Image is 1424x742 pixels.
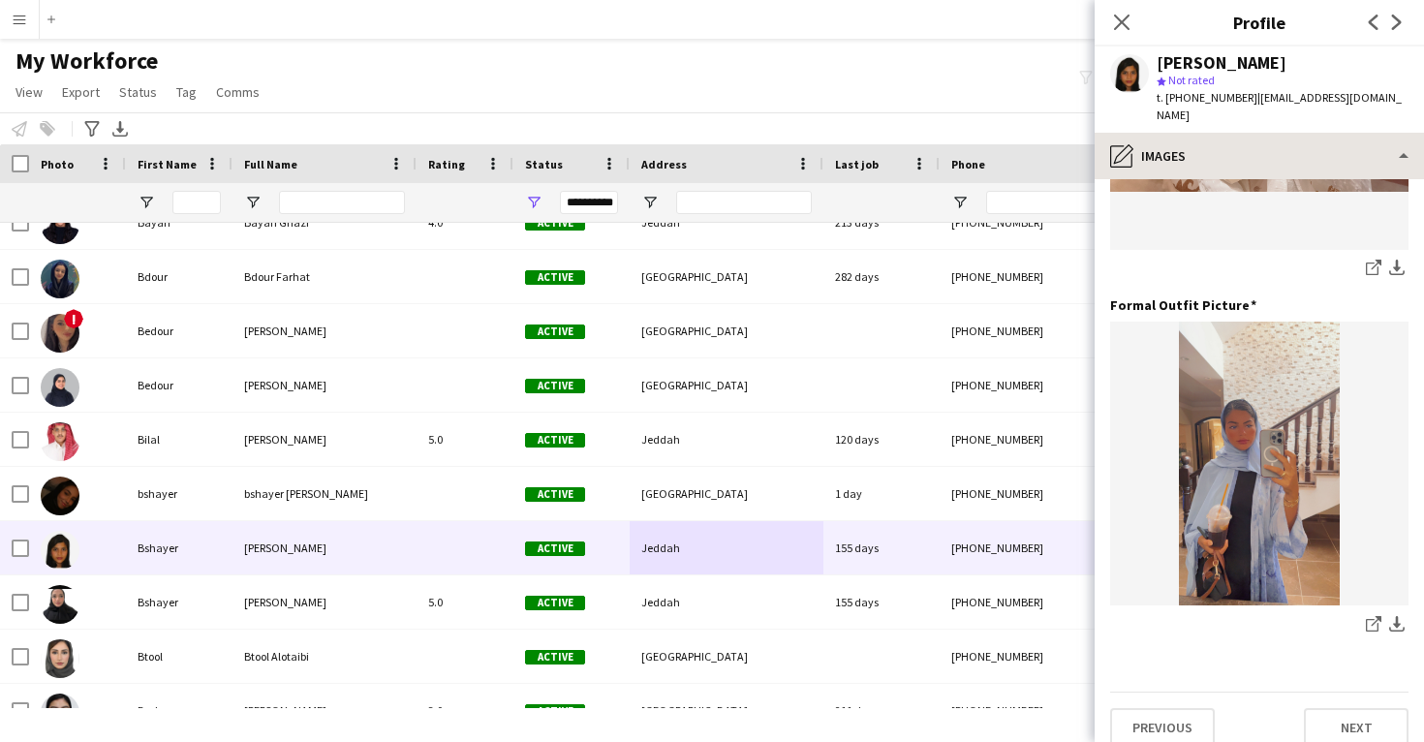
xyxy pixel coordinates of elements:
[1157,90,1257,105] span: t. [PHONE_NUMBER]
[126,467,232,520] div: bshayer
[41,422,79,461] img: Bilal Kamal
[1110,296,1256,314] h3: Formal Outfit Picture
[525,157,563,171] span: Status
[417,413,513,466] div: 5.0
[525,541,585,556] span: Active
[244,215,309,230] span: Bayan Ghazi
[525,487,585,502] span: Active
[940,575,1188,629] div: [PHONE_NUMBER]
[1095,133,1424,179] div: Images
[1157,54,1286,72] div: [PERSON_NAME]
[641,595,680,609] span: Jeddah
[80,117,104,140] app-action-btn: Advanced filters
[244,432,326,447] span: [PERSON_NAME]
[41,368,79,407] img: Bedour Alqahtani
[244,595,326,609] span: [PERSON_NAME]
[417,684,513,737] div: 3.0
[41,531,79,570] img: Bshayer Ghazi
[641,378,748,392] span: [GEOGRAPHIC_DATA]
[1157,90,1402,122] span: | [EMAIL_ADDRESS][DOMAIN_NAME]
[940,521,1188,574] div: [PHONE_NUMBER]
[525,379,585,393] span: Active
[641,541,680,555] span: Jeddah
[244,378,326,392] span: [PERSON_NAME]
[417,196,513,249] div: 4.0
[940,467,1188,520] div: [PHONE_NUMBER]
[940,196,1188,249] div: [PHONE_NUMBER]
[1168,73,1215,87] span: Not rated
[823,575,940,629] div: 155 days
[126,196,232,249] div: Bayan
[244,269,310,284] span: Bdour Farhat
[641,157,687,171] span: Address
[126,630,232,683] div: Btool
[108,117,132,140] app-action-btn: Export XLSX
[244,157,297,171] span: Full Name
[41,585,79,624] img: Bshayer Murshed
[126,521,232,574] div: Bshayer
[244,649,309,664] span: Btool Alotaibi
[525,270,585,285] span: Active
[8,79,50,105] a: View
[641,324,748,338] span: [GEOGRAPHIC_DATA]
[62,83,100,101] span: Export
[951,157,985,171] span: Phone
[126,413,232,466] div: Bilal
[15,83,43,101] span: View
[951,194,969,211] button: Open Filter Menu
[1110,322,1409,605] img: IMG_9737.jpeg
[525,325,585,339] span: Active
[417,575,513,629] div: 5.0
[169,79,204,105] a: Tag
[279,191,405,214] input: Full Name Filter Input
[835,157,879,171] span: Last job
[676,191,812,214] input: Address Filter Input
[525,704,585,719] span: Active
[54,79,108,105] a: Export
[208,79,267,105] a: Comms
[176,83,197,101] span: Tag
[525,650,585,665] span: Active
[428,157,465,171] span: Rating
[1095,10,1424,35] h3: Profile
[64,309,83,328] span: !
[41,157,74,171] span: Photo
[244,541,326,555] span: [PERSON_NAME]
[940,413,1188,466] div: [PHONE_NUMBER]
[823,250,940,303] div: 282 days
[244,486,368,501] span: bshayer [PERSON_NAME]
[244,703,326,718] span: [PERSON_NAME]
[940,358,1188,412] div: [PHONE_NUMBER]
[940,304,1188,357] div: [PHONE_NUMBER]
[641,269,748,284] span: [GEOGRAPHIC_DATA]
[41,477,79,515] img: bshayer Abdullah
[641,215,680,230] span: Jeddah
[641,194,659,211] button: Open Filter Menu
[823,521,940,574] div: 155 days
[41,205,79,244] img: Bayan Ghazi
[244,324,326,338] span: [PERSON_NAME]
[940,250,1188,303] div: [PHONE_NUMBER]
[126,304,232,357] div: Bedour
[823,413,940,466] div: 120 days
[525,216,585,231] span: Active
[525,596,585,610] span: Active
[119,83,157,101] span: Status
[244,194,262,211] button: Open Filter Menu
[41,694,79,732] img: Budoor Aldossari
[126,250,232,303] div: Bdour
[216,83,260,101] span: Comms
[126,684,232,737] div: Budoor
[525,194,542,211] button: Open Filter Menu
[41,314,79,353] img: Bedour Albasri
[138,157,197,171] span: First Name
[15,46,158,76] span: My Workforce
[823,467,940,520] div: 1 day
[641,649,748,664] span: [GEOGRAPHIC_DATA]
[641,486,748,501] span: [GEOGRAPHIC_DATA]
[126,358,232,412] div: Bedour
[172,191,221,214] input: First Name Filter Input
[41,639,79,678] img: Btool Alotaibi
[641,432,680,447] span: Jeddah
[940,684,1188,737] div: [PHONE_NUMBER]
